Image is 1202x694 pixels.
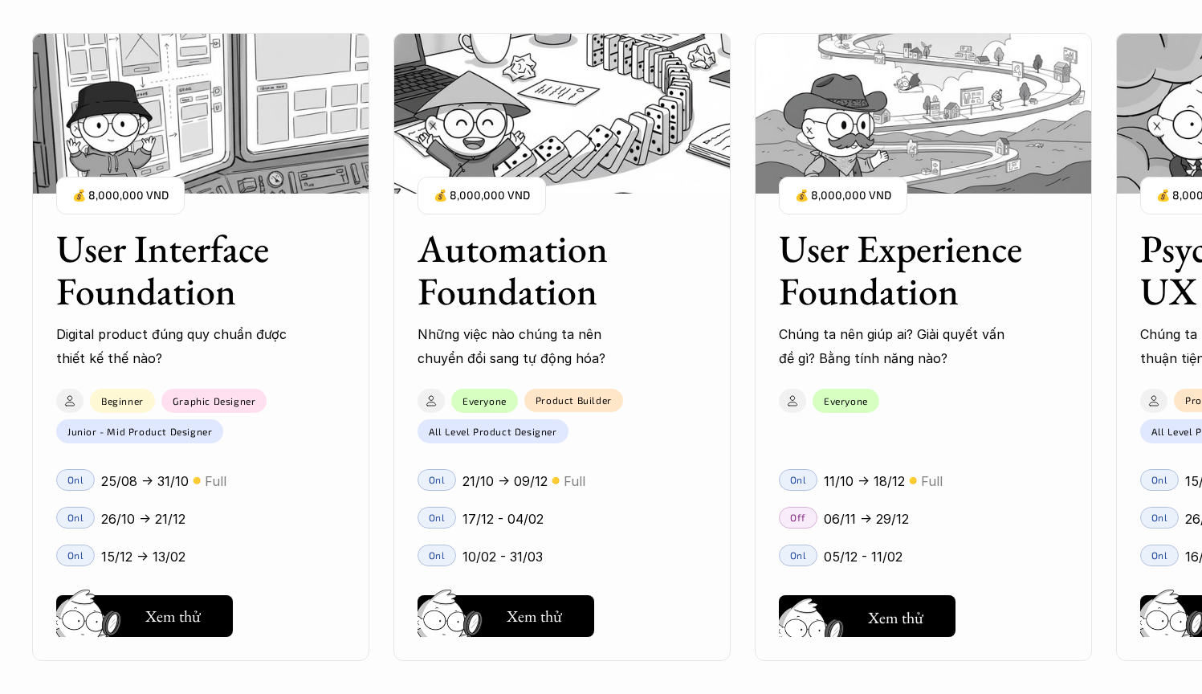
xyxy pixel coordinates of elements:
[909,475,917,487] p: 🟡
[790,512,806,523] p: Off
[429,426,557,437] p: All Level Product Designer
[173,395,256,406] p: Graphic Designer
[507,605,562,627] h5: Xem thử
[462,395,507,406] p: Everyone
[824,395,868,406] p: Everyone
[552,475,560,487] p: 🟡
[1151,549,1168,561] p: Onl
[56,227,305,312] h3: User Interface Foundation
[824,507,909,531] p: 06/11 -> 29/12
[779,322,1012,371] p: Chúng ta nên giúp ai? Giải quyết vấn đề gì? Bằng tính năng nào?
[205,469,226,493] p: Full
[462,545,543,569] p: 10/02 - 31/03
[790,474,807,485] p: Onl
[145,605,201,627] h5: Xem thử
[790,549,807,561] p: Onl
[418,589,594,637] a: Xem thử
[56,322,289,371] p: Digital product đúng quy chuẩn được thiết kế thế nào?
[429,474,446,485] p: Onl
[868,606,923,629] h5: Xem thử
[564,469,585,493] p: Full
[1151,512,1168,523] p: Onl
[824,469,905,493] p: 11/10 -> 18/12
[536,394,612,406] p: Product Builder
[779,589,955,637] a: Xem thử
[779,227,1028,312] h3: User Experience Foundation
[795,185,891,206] p: 💰 8,000,000 VND
[418,227,666,312] h3: Automation Foundation
[824,545,903,569] p: 05/12 - 11/02
[429,549,446,561] p: Onl
[193,475,201,487] p: 🟡
[1151,474,1168,485] p: Onl
[434,185,530,206] p: 💰 8,000,000 VND
[462,507,544,531] p: 17/12 - 04/02
[462,469,548,493] p: 21/10 -> 09/12
[779,595,955,637] button: Xem thử
[429,512,446,523] p: Onl
[418,595,594,637] button: Xem thử
[921,469,943,493] p: Full
[418,322,650,371] p: Những việc nào chúng ta nên chuyển đổi sang tự động hóa?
